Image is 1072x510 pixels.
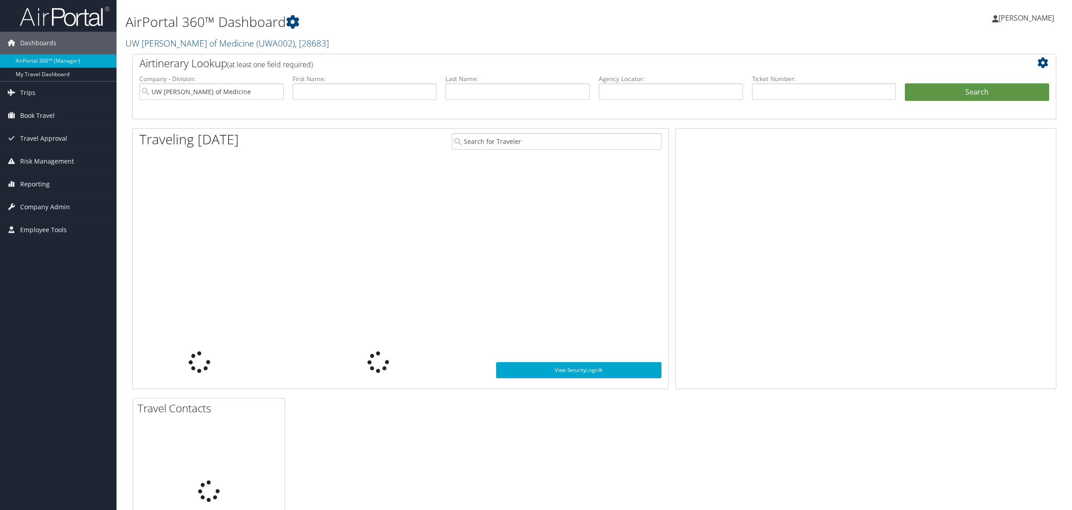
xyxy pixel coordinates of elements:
label: First Name: [293,74,437,83]
label: Ticket Number: [752,74,896,83]
span: Book Travel [20,104,55,127]
h2: Airtinerary Lookup [139,56,972,71]
input: Search for Traveler [452,133,661,150]
button: Search [905,83,1049,101]
h1: Traveling [DATE] [139,130,239,149]
label: Agency Locator: [599,74,743,83]
span: Employee Tools [20,219,67,241]
span: Travel Approval [20,127,67,150]
label: Last Name: [445,74,590,83]
label: Company - Division: [139,74,284,83]
h2: Travel Contacts [138,401,285,416]
span: , [ 28683 ] [295,37,329,49]
a: View SecurityLogic® [496,362,661,378]
a: [PERSON_NAME] [992,4,1063,31]
span: Dashboards [20,32,56,54]
a: UW [PERSON_NAME] of Medicine [125,37,329,49]
span: [PERSON_NAME] [999,13,1054,23]
img: airportal-logo.png [20,6,109,27]
span: ( UWA002 ) [256,37,295,49]
span: (at least one field required) [227,60,313,69]
span: Trips [20,82,35,104]
h1: AirPortal 360™ Dashboard [125,13,751,31]
span: Reporting [20,173,50,195]
span: Company Admin [20,196,70,218]
span: Risk Management [20,150,74,173]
